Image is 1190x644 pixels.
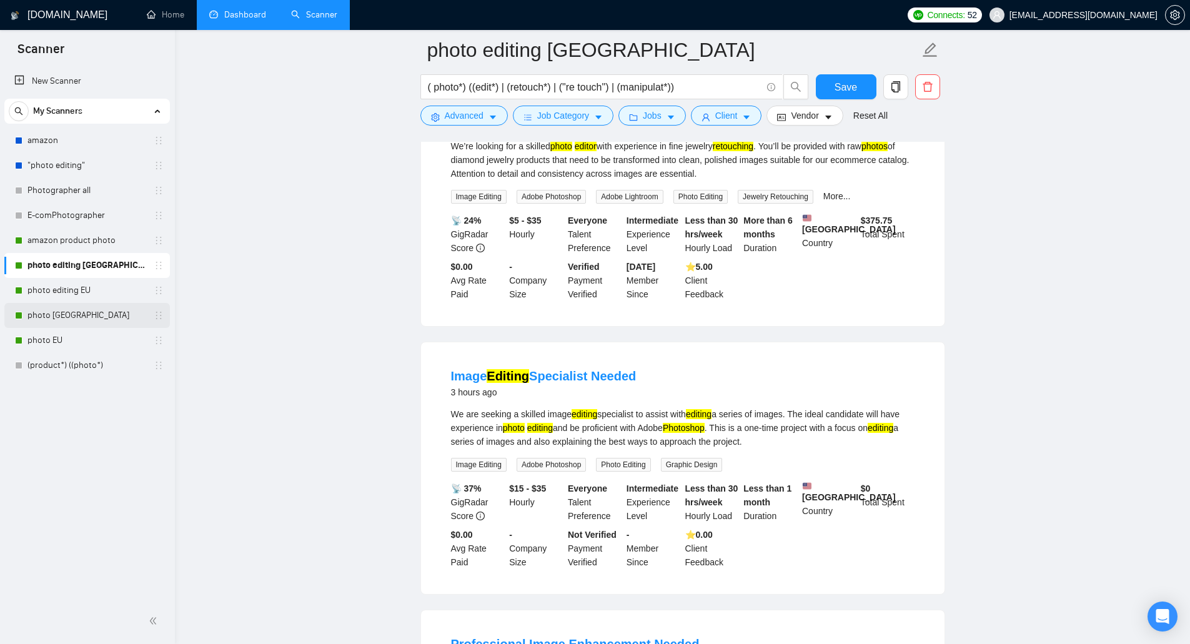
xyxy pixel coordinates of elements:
[7,40,74,66] span: Scanner
[154,335,164,345] span: holder
[861,141,888,151] mark: photos
[4,69,170,94] li: New Scanner
[922,42,938,58] span: edit
[565,214,624,255] div: Talent Preference
[568,215,607,225] b: Everyone
[627,530,630,540] b: -
[33,99,82,124] span: My Scanners
[451,190,507,204] span: Image Editing
[27,128,146,153] a: amazon
[627,262,655,272] b: [DATE]
[420,106,508,126] button: settingAdvancedcaret-down
[624,260,683,301] div: Member Since
[575,141,597,151] mark: editor
[488,112,497,122] span: caret-down
[661,458,723,472] span: Graphic Design
[685,262,713,272] b: ⭐️ 5.00
[685,215,738,239] b: Less than 30 hrs/week
[803,482,811,490] img: 🇺🇸
[742,112,751,122] span: caret-down
[913,10,923,20] img: upwork-logo.png
[861,483,871,493] b: $ 0
[683,214,741,255] div: Hourly Load
[451,407,915,448] div: We are seeking a skilled image specialist to assist with a series of images. The ideal candidate ...
[11,6,19,26] img: logo
[431,112,440,122] span: setting
[449,214,507,255] div: GigRadar Score
[476,244,485,252] span: info-circle
[509,530,512,540] b: -
[916,81,940,92] span: delete
[803,214,811,222] img: 🇺🇸
[503,423,525,433] mark: photo
[565,528,624,569] div: Payment Verified
[884,81,908,92] span: copy
[824,112,833,122] span: caret-down
[4,99,170,378] li: My Scanners
[667,112,675,122] span: caret-down
[691,106,762,126] button: userClientcaret-down
[800,482,858,523] div: Country
[537,109,589,122] span: Job Category
[627,215,678,225] b: Intermediate
[517,190,586,204] span: Adobe Photoshop
[209,9,266,20] a: dashboardDashboard
[154,211,164,220] span: holder
[154,186,164,196] span: holder
[550,141,572,151] mark: photo
[741,214,800,255] div: Duration
[738,190,813,204] span: Jewelry Retouching
[858,214,917,255] div: Total Spent
[523,112,532,122] span: bars
[9,101,29,121] button: search
[147,9,184,20] a: homeHome
[507,482,565,523] div: Hourly
[451,139,915,181] div: We’re looking for a skilled with experience in fine jewelry . You’ll be provided with raw of diam...
[627,483,678,493] b: Intermediate
[572,409,597,419] mark: editing
[968,8,977,22] span: 52
[624,482,683,523] div: Experience Level
[509,215,541,225] b: $5 - $35
[154,360,164,370] span: holder
[624,214,683,255] div: Experience Level
[154,310,164,320] span: holder
[427,34,920,66] input: Scanner name...
[1165,5,1185,25] button: setting
[784,81,808,92] span: search
[685,530,713,540] b: ⭐️ 0.00
[449,260,507,301] div: Avg Rate Paid
[802,482,896,502] b: [GEOGRAPHIC_DATA]
[816,74,876,99] button: Save
[154,235,164,245] span: holder
[565,260,624,301] div: Payment Verified
[449,528,507,569] div: Avg Rate Paid
[568,530,617,540] b: Not Verified
[858,482,917,523] div: Total Spent
[27,178,146,203] a: Photographer all
[476,512,485,520] span: info-circle
[451,262,473,272] b: $0.00
[9,107,28,116] span: search
[487,369,529,383] mark: Editing
[509,483,546,493] b: $15 - $35
[643,109,662,122] span: Jobs
[629,112,638,122] span: folder
[883,74,908,99] button: copy
[861,215,893,225] b: $ 375.75
[154,285,164,295] span: holder
[517,458,586,472] span: Adobe Photoshop
[853,109,888,122] a: Reset All
[509,262,512,272] b: -
[715,109,738,122] span: Client
[27,253,146,278] a: photo editing [GEOGRAPHIC_DATA]
[27,328,146,353] a: photo EU
[663,423,705,433] mark: Photoshop
[596,458,650,472] span: Photo Editing
[154,161,164,171] span: holder
[683,482,741,523] div: Hourly Load
[823,191,851,201] a: More...
[27,303,146,328] a: photo [GEOGRAPHIC_DATA]
[783,74,808,99] button: search
[1148,602,1178,632] div: Open Intercom Messenger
